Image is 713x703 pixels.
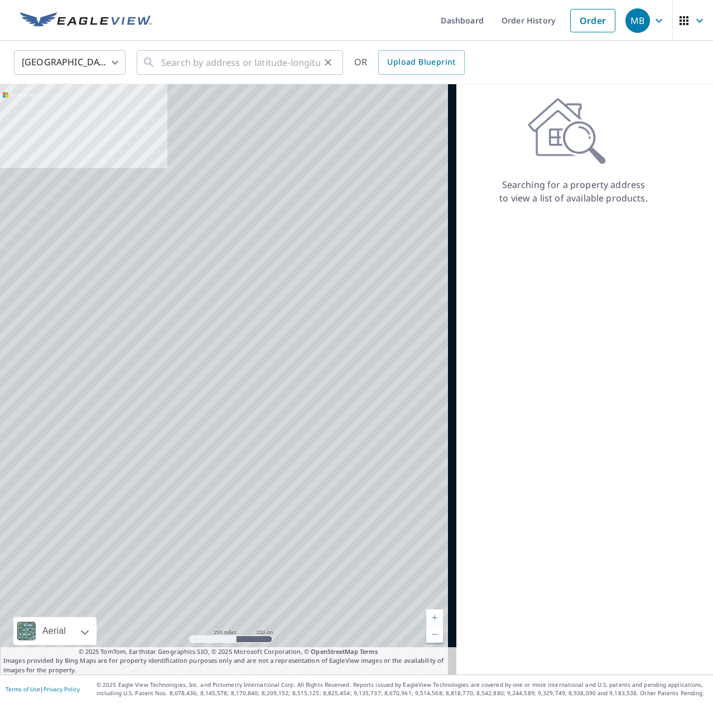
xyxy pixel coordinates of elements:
[20,12,152,29] img: EV Logo
[39,617,69,645] div: Aerial
[320,55,336,70] button: Clear
[161,47,320,78] input: Search by address or latitude-longitude
[14,47,126,78] div: [GEOGRAPHIC_DATA]
[311,647,358,656] a: OpenStreetMap
[13,617,97,645] div: Aerial
[625,8,650,33] div: MB
[6,686,80,692] p: |
[387,55,455,69] span: Upload Blueprint
[570,9,615,32] a: Order
[426,609,443,626] a: Current Level 5, Zoom In
[6,685,40,693] a: Terms of Use
[44,685,80,693] a: Privacy Policy
[499,178,648,205] p: Searching for a property address to view a list of available products.
[354,50,465,75] div: OR
[97,681,707,697] p: © 2025 Eagle View Technologies, Inc. and Pictometry International Corp. All Rights Reserved. Repo...
[378,50,464,75] a: Upload Blueprint
[79,647,378,657] span: © 2025 TomTom, Earthstar Geographics SIO, © 2025 Microsoft Corporation, ©
[426,626,443,643] a: Current Level 5, Zoom Out
[360,647,378,656] a: Terms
